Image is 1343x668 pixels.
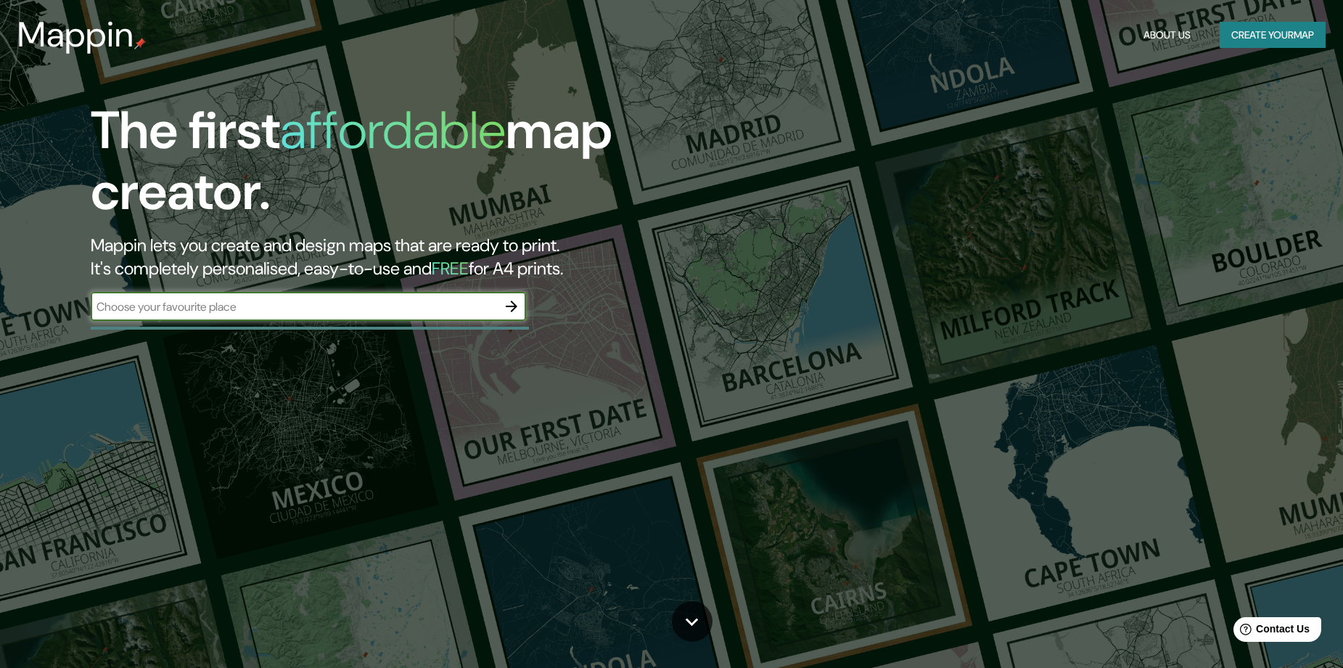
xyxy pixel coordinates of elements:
[280,97,506,164] h1: affordable
[1214,611,1327,652] iframe: Help widget launcher
[1220,22,1326,49] button: Create yourmap
[1138,22,1196,49] button: About Us
[91,234,763,280] h2: Mappin lets you create and design maps that are ready to print. It's completely personalised, eas...
[432,257,469,280] h5: FREE
[17,15,134,55] h3: Mappin
[134,38,146,49] img: mappin-pin
[91,100,763,234] h1: The first map creator.
[91,298,497,315] input: Choose your favourite place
